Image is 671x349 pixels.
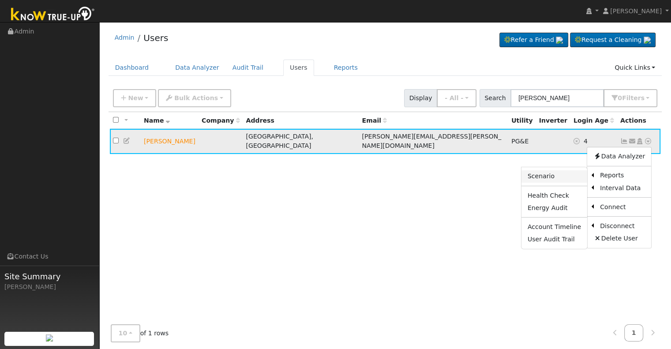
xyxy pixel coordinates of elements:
[570,33,656,48] a: Request a Cleaning
[521,221,587,233] a: Account Timeline Report
[511,138,529,145] span: PG&E
[604,89,657,107] button: 0Filters
[4,270,94,282] span: Site Summary
[521,170,587,183] a: Scenario Report
[4,282,94,292] div: [PERSON_NAME]
[143,33,168,43] a: Users
[511,116,533,125] div: Utility
[644,137,652,146] a: Other actions
[594,169,651,182] a: Reports
[641,94,644,101] span: s
[128,94,143,101] span: New
[141,129,199,154] td: Lead
[362,117,386,124] span: Email
[574,138,584,145] a: No login access
[521,189,587,202] a: Health Check Report
[119,330,127,337] span: 10
[587,233,651,245] a: Delete User
[109,60,156,76] a: Dashboard
[644,37,651,44] img: retrieve
[437,89,476,107] button: - All -
[480,89,511,107] span: Search
[46,334,53,341] img: retrieve
[584,138,588,145] span: 08/14/2025 11:33:22 AM
[111,324,140,342] button: 10
[7,5,99,25] img: Know True-Up
[115,34,135,41] a: Admin
[327,60,364,76] a: Reports
[594,201,651,213] a: Connect
[226,60,270,76] a: Audit Trail
[622,94,645,101] span: Filter
[521,202,587,214] a: Energy Audit Report
[202,117,240,124] span: Company name
[608,60,662,76] a: Quick Links
[246,116,356,125] div: Address
[111,324,169,342] span: of 1 rows
[362,133,501,149] span: [PERSON_NAME][EMAIL_ADDRESS][PERSON_NAME][DOMAIN_NAME]
[594,220,651,232] a: Disconnect
[620,138,628,145] a: Show Graph
[123,137,131,144] a: Edit User
[521,233,587,246] a: User Audit Trail
[620,116,657,125] div: Actions
[624,324,644,341] a: 1
[113,89,157,107] button: New
[628,137,636,146] a: victor.auld@gmail.com
[499,33,568,48] a: Refer a Friend
[587,150,651,163] a: Data Analyzer
[539,116,567,125] div: Inverter
[243,129,359,154] td: [GEOGRAPHIC_DATA], [GEOGRAPHIC_DATA]
[594,182,651,194] a: Interval Data
[158,89,231,107] button: Bulk Actions
[574,117,614,124] span: Days since last login
[556,37,563,44] img: retrieve
[404,89,437,107] span: Display
[610,8,662,15] span: [PERSON_NAME]
[144,117,170,124] span: Name
[510,89,604,107] input: Search
[636,138,644,145] a: Login As
[283,60,314,76] a: Users
[174,94,218,101] span: Bulk Actions
[169,60,226,76] a: Data Analyzer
